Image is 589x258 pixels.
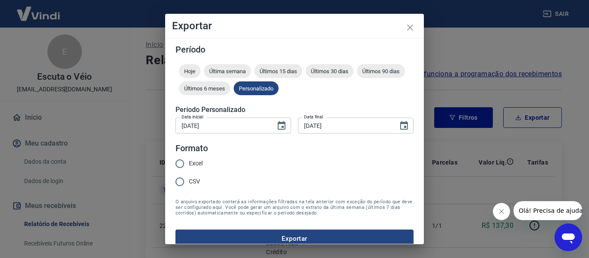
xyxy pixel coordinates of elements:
[254,64,302,78] div: Últimos 15 dias
[555,224,582,251] iframe: Botão para abrir a janela de mensagens
[179,81,230,95] div: Últimos 6 meses
[395,117,413,134] button: Choose date, selected date is 16 de set de 2025
[204,68,251,75] span: Última semana
[175,106,414,114] h5: Período Personalizado
[357,68,405,75] span: Últimos 90 dias
[254,68,302,75] span: Últimos 15 dias
[234,81,279,95] div: Personalizado
[5,6,72,13] span: Olá! Precisa de ajuda?
[179,68,201,75] span: Hoje
[189,159,203,168] span: Excel
[175,230,414,248] button: Exportar
[175,118,269,134] input: DD/MM/YYYY
[306,68,354,75] span: Últimos 30 dias
[298,118,392,134] input: DD/MM/YYYY
[204,64,251,78] div: Última semana
[514,201,582,220] iframe: Mensagem da empresa
[306,64,354,78] div: Últimos 30 dias
[175,142,208,155] legend: Formato
[179,85,230,92] span: Últimos 6 meses
[357,64,405,78] div: Últimos 90 dias
[234,85,279,92] span: Personalizado
[175,45,414,54] h5: Período
[493,203,510,220] iframe: Fechar mensagem
[179,64,201,78] div: Hoje
[400,17,420,38] button: close
[189,177,200,186] span: CSV
[175,199,414,216] span: O arquivo exportado conterá as informações filtradas na tela anterior com exceção do período que ...
[304,114,323,120] label: Data final
[182,114,204,120] label: Data inicial
[172,21,417,31] h4: Exportar
[273,117,290,134] button: Choose date, selected date is 16 de set de 2025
